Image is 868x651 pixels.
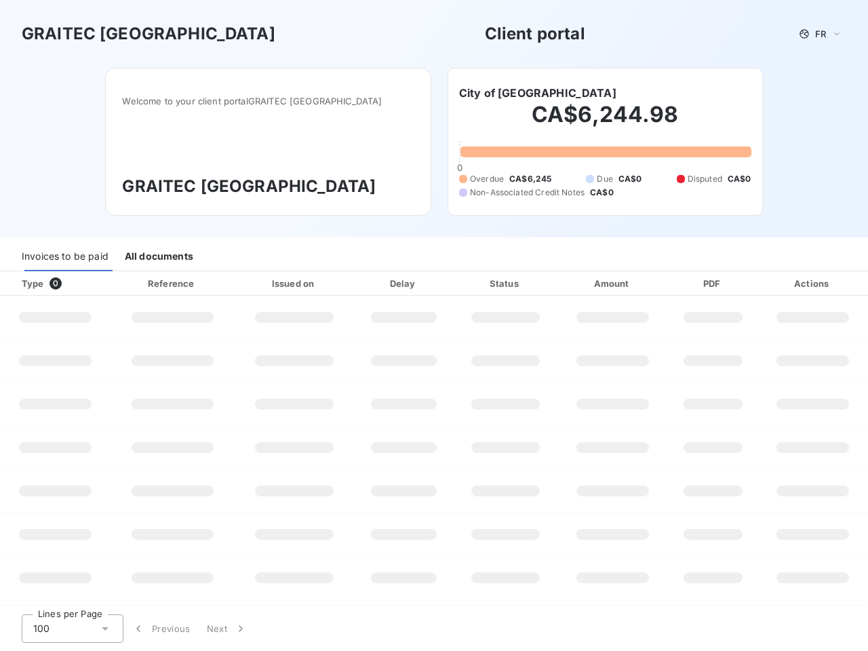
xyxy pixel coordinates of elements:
[728,173,751,185] span: CA$0
[14,277,107,290] div: Type
[22,243,108,271] div: Invoices to be paid
[760,277,865,290] div: Actions
[590,186,614,199] span: CA$0
[459,85,616,101] h6: City of [GEOGRAPHIC_DATA]
[122,174,414,199] h3: GRAITEC [GEOGRAPHIC_DATA]
[470,173,504,185] span: Overdue
[815,28,826,39] span: FR
[199,614,256,643] button: Next
[122,96,414,106] span: Welcome to your client portal GRAITEC [GEOGRAPHIC_DATA]
[671,277,755,290] div: PDF
[485,22,585,46] h3: Client portal
[597,173,612,185] span: Due
[357,277,451,290] div: Delay
[688,173,722,185] span: Disputed
[457,162,462,173] span: 0
[459,101,751,142] h2: CA$6,244.98
[22,22,275,46] h3: GRAITEC [GEOGRAPHIC_DATA]
[456,277,555,290] div: Status
[470,186,585,199] span: Non-Associated Credit Notes
[50,277,62,290] span: 0
[618,173,642,185] span: CA$0
[560,277,666,290] div: Amount
[125,243,193,271] div: All documents
[148,278,194,289] div: Reference
[509,173,551,185] span: CA$6,245
[123,614,199,643] button: Previous
[33,622,50,635] span: 100
[237,277,351,290] div: Issued on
